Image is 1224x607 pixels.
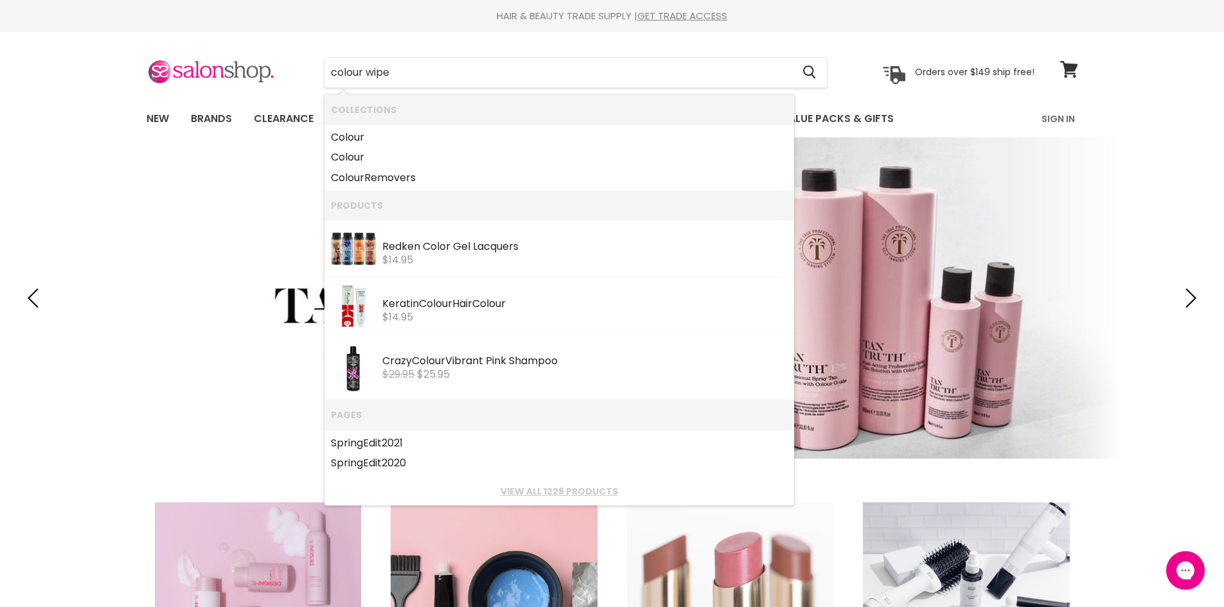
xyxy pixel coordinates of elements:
b: Colour [331,170,364,185]
li: Products: Crazy Colour Vibrant Pink Shampoo [324,334,794,400]
li: Collections: Colour [324,147,794,168]
img: KCcolourtube_200x.jpg [331,283,376,328]
b: Colour [331,150,364,164]
a: New [137,105,179,132]
li: Pages: SpringEdit2021 [324,430,794,453]
li: Collections: Colour [324,124,794,148]
div: Crazy Vibrant Pink Shampoo [382,355,788,369]
p: Orders over $149 ship free! [915,66,1034,78]
b: Colour [419,296,452,311]
a: SpringEdit2020 [331,453,788,473]
li: Products: Redken Color Gel Lacquers [324,220,794,277]
a: Value Packs & Gifts [772,105,903,132]
li: Products [324,191,794,220]
nav: Main [130,100,1094,137]
div: HAIR & BEAUTY TRADE SUPPLY | [130,10,1094,22]
span: $14.95 [382,310,413,324]
img: Crazy_Color_Vibrant_Pink_Shampoo_200x.jpg [335,340,371,394]
button: Previous [22,285,48,311]
a: Clearance [244,105,323,132]
b: Colour [472,296,506,311]
a: View all 1228 products [331,486,788,497]
form: Product [324,57,828,88]
a: Removers [331,168,788,188]
a: Brands [181,105,242,132]
span: $14.95 [382,252,413,267]
b: Colour [412,353,445,368]
input: Search [324,58,793,87]
li: Pages [324,400,794,429]
li: View All [324,477,794,506]
div: Redken Color Gel Lacquers [382,241,788,254]
a: GET TRADE ACCESS [637,9,727,22]
s: $29.95 [382,367,414,382]
img: 717RCG_200x.jpg [331,226,376,271]
a: SpringEdit2021 [331,433,788,453]
button: Next [1176,285,1202,311]
li: Collections [324,95,794,124]
ul: Main menu [137,100,969,137]
iframe: Gorgias live chat messenger [1160,547,1211,594]
li: Pages: SpringEdit2020 [324,453,794,477]
span: $25.95 [417,367,450,382]
div: Keratin Hair [382,298,788,312]
a: Sign In [1034,105,1083,132]
button: Search [793,58,827,87]
li: Products: Keratin Colour Hair Colour [324,277,794,334]
li: Collections: Colour Removers [324,168,794,191]
b: Colour [331,130,364,145]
